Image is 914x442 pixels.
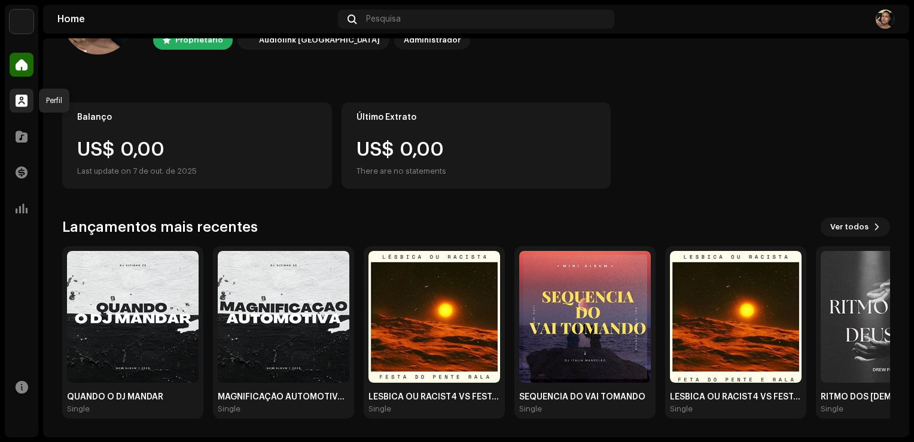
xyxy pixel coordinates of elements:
[366,14,401,24] span: Pesquisa
[259,33,380,47] div: Audiolink [GEOGRAPHIC_DATA]
[519,404,542,414] div: Single
[67,251,199,383] img: 3f837f2a-e16b-458a-89e9-193cb4b074df
[876,10,895,29] img: c42b4695-f581-4434-a934-301db519637f
[240,33,254,47] img: 730b9dfe-18b5-4111-b483-f30b0c182d82
[67,392,199,402] div: QUANDO O DJ MANDAR
[830,215,869,239] span: Ver todos
[218,392,349,402] div: MAGNIFICAÇÃO AUTOMOTIVA AVANÇADA
[10,10,33,34] img: 730b9dfe-18b5-4111-b483-f30b0c182d82
[62,102,332,189] re-o-card-value: Balanço
[821,404,843,414] div: Single
[175,33,223,47] div: Proprietário
[519,392,651,402] div: SEQUENCIA DO VAI TOMANDO
[368,392,500,402] div: LESBICA OU RACIST4 VS FESTA DO PENTE RALA
[821,217,890,237] button: Ver todos
[519,251,651,383] img: 88da6900-55d1-47d6-9e09-9998de117b23
[670,251,802,383] img: e4b3b639-7648-4aa4-9fc6-bac89706a618
[77,113,317,122] div: Balanço
[77,164,317,178] div: Last update on 7 de out. de 2025
[57,14,333,24] div: Home
[368,404,391,414] div: Single
[218,251,349,383] img: 4f5596c0-bba0-469a-8205-02a7563e3f52
[357,164,446,178] div: There are no statements
[670,404,693,414] div: Single
[670,392,802,402] div: LESBICA OU RACIST4 VS FESTA DO PENTE RALA
[62,217,258,237] h3: Lançamentos mais recentes
[368,251,500,383] img: 42a47c4a-e2ea-4684-823d-47e536a754fd
[218,404,240,414] div: Single
[67,404,90,414] div: Single
[342,102,611,189] re-o-card-value: Último Extrato
[357,113,596,122] div: Último Extrato
[404,33,461,47] div: Administrador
